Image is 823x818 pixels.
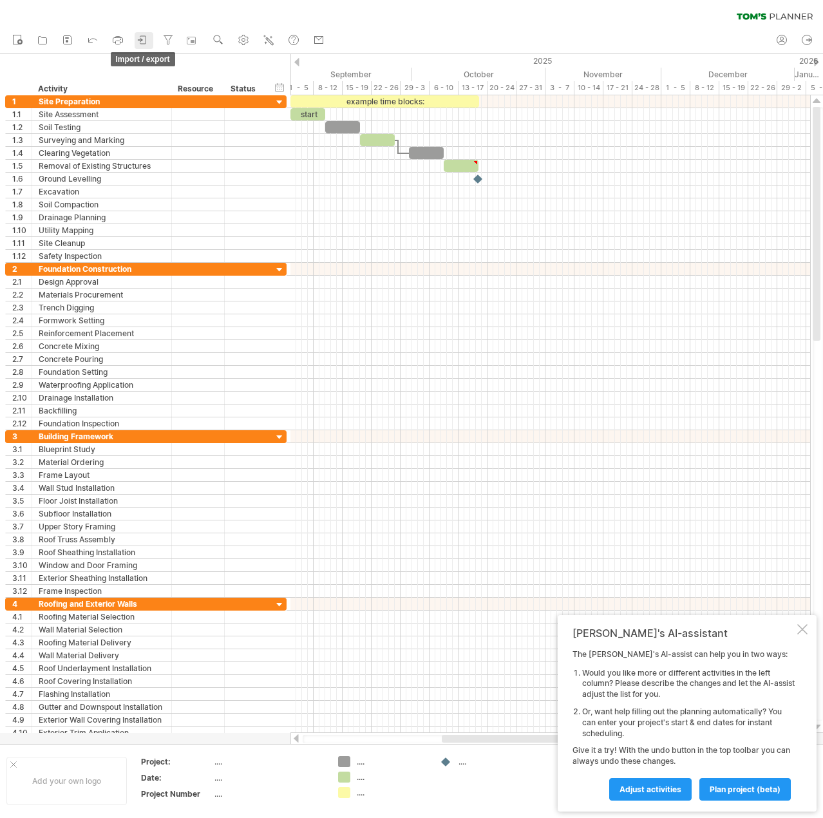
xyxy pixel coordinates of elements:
[12,611,32,623] div: 4.1
[214,788,323,799] div: ....
[12,520,32,533] div: 3.7
[12,727,32,739] div: 4.10
[12,662,32,674] div: 4.5
[314,81,343,95] div: 8 - 12
[12,714,32,726] div: 4.9
[372,81,401,95] div: 22 - 26
[39,327,165,339] div: Reinforcement Placement
[39,121,165,133] div: Soil Testing
[285,68,412,81] div: September 2025
[39,314,165,327] div: Formwork Setting
[39,301,165,314] div: Trench Digging
[39,495,165,507] div: Floor Joist Installation
[516,81,545,95] div: 27 - 31
[12,95,32,108] div: 1
[12,108,32,120] div: 1.1
[12,185,32,198] div: 1.7
[748,81,777,95] div: 22 - 26
[12,675,32,687] div: 4.6
[39,701,165,713] div: Gutter and Downspout Installation
[12,572,32,584] div: 3.11
[39,623,165,636] div: Wall Material Selection
[609,778,692,801] a: Adjust activities
[12,404,32,417] div: 2.11
[39,366,165,378] div: Foundation Setting
[12,430,32,442] div: 3
[39,520,165,533] div: Upper Story Framing
[141,772,212,783] div: Date:
[290,95,479,108] div: example time blocks:
[39,185,165,198] div: Excavation
[285,81,314,95] div: 1 - 5
[661,68,795,81] div: December 2025
[39,675,165,687] div: Roof Covering Installation
[39,482,165,494] div: Wall Stud Installation
[12,263,32,275] div: 2
[357,787,427,798] div: ....
[603,81,632,95] div: 17 - 21
[178,82,217,95] div: Resource
[401,81,430,95] div: 29 - 3
[459,81,487,95] div: 13 - 17
[39,508,165,520] div: Subfloor Installation
[430,81,459,95] div: 6 - 10
[12,340,32,352] div: 2.6
[699,778,791,801] a: plan project (beta)
[12,353,32,365] div: 2.7
[12,392,32,404] div: 2.10
[12,469,32,481] div: 3.3
[39,636,165,649] div: Roofing Material Delivery
[39,662,165,674] div: Roof Underlayment Installation
[135,32,153,49] a: import / export
[12,327,32,339] div: 2.5
[545,81,574,95] div: 3 - 7
[12,546,32,558] div: 3.9
[111,52,175,66] span: import / export
[12,456,32,468] div: 3.2
[39,289,165,301] div: Materials Procurement
[39,250,165,262] div: Safety Inspection
[582,707,795,739] li: Or, want help filling out the planning automatically? You can enter your project's start & end da...
[6,757,127,805] div: Add your own logo
[12,379,32,391] div: 2.9
[39,417,165,430] div: Foundation Inspection
[12,598,32,610] div: 4
[12,160,32,172] div: 1.5
[141,756,212,767] div: Project:
[572,627,795,640] div: [PERSON_NAME]'s AI-assistant
[39,379,165,391] div: Waterproofing Application
[12,121,32,133] div: 1.2
[39,263,165,275] div: Foundation Construction
[12,495,32,507] div: 3.5
[39,443,165,455] div: Blueprint Study
[39,649,165,661] div: Wall Material Delivery
[214,772,323,783] div: ....
[12,559,32,571] div: 3.10
[572,649,795,800] div: The [PERSON_NAME]'s AI-assist can help you in two ways: Give it a try! With the undo button in th...
[12,198,32,211] div: 1.8
[12,237,32,249] div: 1.11
[39,404,165,417] div: Backfilling
[141,788,212,799] div: Project Number
[39,173,165,185] div: Ground Levelling
[39,108,165,120] div: Site Assessment
[39,611,165,623] div: Roofing Material Selection
[582,668,795,700] li: Would you like more or different activities in the left column? Please describe the changes and l...
[39,95,165,108] div: Site Preparation
[719,81,748,95] div: 15 - 19
[12,147,32,159] div: 1.4
[39,392,165,404] div: Drainage Installation
[39,160,165,172] div: Removal of Existing Structures
[12,688,32,700] div: 4.7
[39,585,165,597] div: Frame Inspection
[39,727,165,739] div: Exterior Trim Application
[777,81,806,95] div: 29 - 2
[12,533,32,546] div: 3.8
[487,81,516,95] div: 20 - 24
[710,785,780,794] span: plan project (beta)
[12,649,32,661] div: 4.4
[12,636,32,649] div: 4.3
[12,701,32,713] div: 4.8
[661,81,690,95] div: 1 - 5
[39,211,165,224] div: Drainage Planning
